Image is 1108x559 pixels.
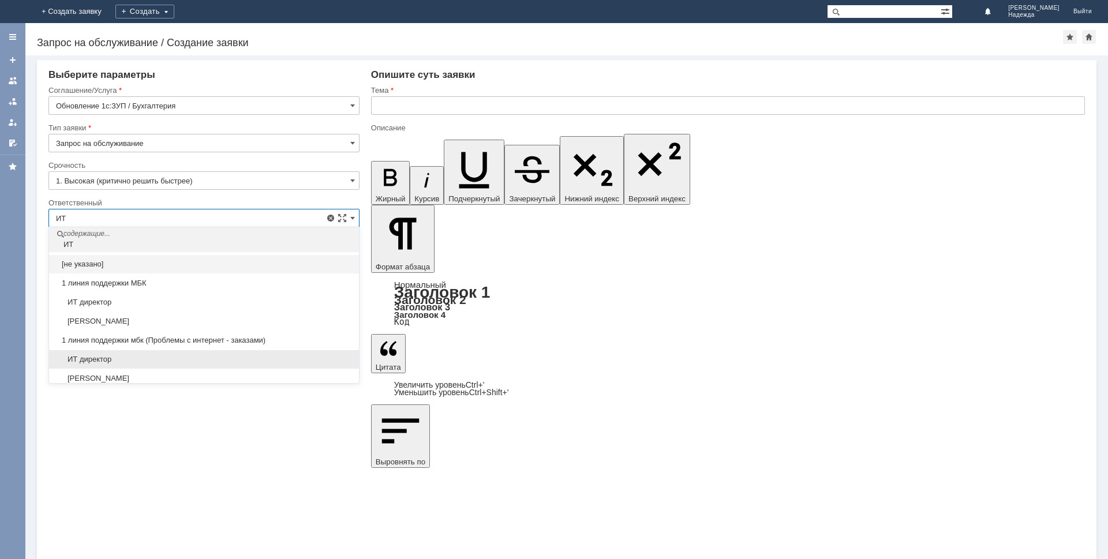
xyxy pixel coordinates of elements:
[394,283,491,301] a: Заголовок 1
[371,205,435,273] button: Формат абзаца
[376,457,425,466] span: Выровнять по
[394,380,485,389] a: Increase
[52,240,359,249] div: ИТ
[376,262,430,271] span: Формат абзаца
[394,280,446,290] a: Нормальный
[371,404,430,468] button: Выровнять по
[3,72,22,90] a: Заявки на командах
[628,194,686,203] span: Верхний индекс
[371,69,476,80] span: Опишите суть заявки
[394,317,410,327] a: Код
[509,194,555,203] span: Зачеркнутый
[56,317,352,326] span: [PERSON_NAME]
[338,213,347,223] span: Сложная форма
[48,124,357,132] div: Тип заявки
[376,363,401,372] span: Цитата
[414,194,439,203] span: Курсив
[394,293,466,306] a: Заголовок 2
[560,136,624,205] button: Нижний индекс
[115,5,174,18] div: Создать
[466,380,485,389] span: Ctrl+'
[371,161,410,205] button: Жирный
[469,388,509,397] span: Ctrl+Shift+'
[56,260,352,269] span: [не указано]
[371,124,1083,132] div: Описание
[56,374,352,383] span: [PERSON_NAME]
[1008,5,1060,12] span: [PERSON_NAME]
[52,230,359,240] div: содержащие...
[444,140,504,205] button: Подчеркнутый
[410,166,444,205] button: Курсив
[394,310,446,320] a: Заголовок 4
[48,69,155,80] span: Выберите параметры
[371,381,1085,396] div: Цитата
[448,194,500,203] span: Подчеркнутый
[941,5,952,16] span: Расширенный поиск
[56,355,352,364] span: ИТ директор
[371,87,1083,94] div: Тема
[37,37,1063,48] div: Запрос на обслуживание / Создание заявки
[1082,30,1096,44] div: Сделать домашней страницей
[3,92,22,111] a: Заявки в моей ответственности
[3,51,22,69] a: Создать заявку
[371,334,406,373] button: Цитата
[48,87,357,94] div: Соглашение/Услуга
[376,194,406,203] span: Жирный
[1008,12,1060,18] span: Надежда
[3,134,22,152] a: Мои согласования
[48,199,357,207] div: Ответственный
[326,213,335,223] span: Удалить
[394,302,450,312] a: Заголовок 3
[371,281,1085,326] div: Формат абзаца
[624,134,690,205] button: Верхний индекс
[504,145,560,205] button: Зачеркнутый
[56,298,352,307] span: ИТ директор
[394,388,509,397] a: Decrease
[48,162,357,169] div: Срочность
[56,279,352,288] span: 1 линия поддержки МБК
[3,113,22,132] a: Мои заявки
[1063,30,1077,44] div: Добавить в избранное
[564,194,619,203] span: Нижний индекс
[56,336,352,345] span: 1 линия поддержки мбк (Проблемы с интернет - заказами)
